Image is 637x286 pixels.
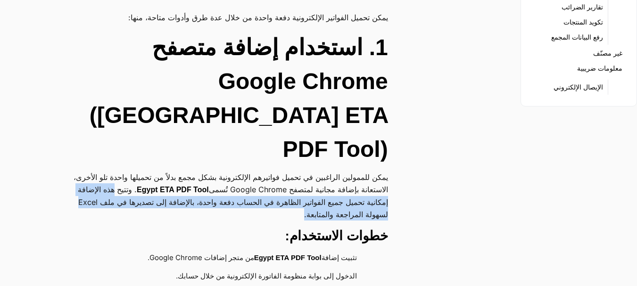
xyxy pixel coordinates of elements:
a: غير مصنّف [593,47,622,60]
li: الدخول إلى بوابة منظومة الفاتورة الإلكترونية من خلال حسابك. [80,268,369,286]
li: تثبيت إضافة من متجر إضافات Google Chrome. [80,249,369,268]
a: تكويد المنتجات [563,16,603,29]
p: يمكن للممولين الراغبين في تحميل فواتيرهم الإلكترونية بشكل مجمع بدلاً من تحميلها واحدة تلو الأخرى،... [71,171,388,221]
strong: Egypt ETA PDF Tool [137,186,209,194]
p: يمكن تحميل الفواتير الإلكترونية دفعة واحدة من خلال عدة طرق وأدوات متاحة، منها: [71,11,388,24]
a: معلومات ضريبية [577,62,622,75]
a: رفع البيانات المجمع [551,31,603,44]
a: الإيصال الإلكتروني [554,81,603,94]
a: تقارير الضرائب [562,0,603,14]
h3: خطوات الاستخدام: [71,228,388,245]
strong: Egypt ETA PDF Tool [254,253,322,261]
h2: 1. استخدام إضافة متصفح Google Chrome ([GEOGRAPHIC_DATA] ETA PDF Tool) [71,31,388,166]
